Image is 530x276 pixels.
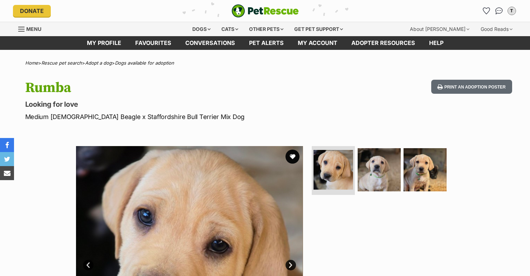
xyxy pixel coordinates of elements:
a: Next [285,260,296,270]
a: My account [291,36,344,50]
div: About [PERSON_NAME] [405,22,474,36]
a: Home [25,60,38,66]
a: Donate [13,5,51,17]
img: Photo of Rumba [314,150,353,190]
a: Conversations [494,5,505,17]
div: > > > [8,60,523,66]
a: Prev [83,260,94,270]
button: Print an adoption poster [431,80,512,94]
a: Adopter resources [344,36,422,50]
img: Photo of Rumba [404,148,447,191]
a: Adopt a dog [85,60,112,66]
a: Help [422,36,450,50]
a: Pet alerts [242,36,291,50]
a: conversations [178,36,242,50]
a: PetRescue [232,4,299,18]
a: Menu [18,22,46,35]
p: Looking for love [25,99,322,109]
a: Dogs available for adoption [115,60,174,66]
h1: Rumba [25,80,322,96]
img: Photo of Rumba [358,148,401,191]
a: Rescue pet search [41,60,82,66]
div: Dogs [187,22,215,36]
div: Good Reads [476,22,517,36]
div: Cats [216,22,243,36]
div: T [508,7,515,14]
div: Other pets [244,22,288,36]
a: My profile [80,36,128,50]
button: My account [506,5,517,17]
p: Medium [DEMOGRAPHIC_DATA] Beagle x Staffordshire Bull Terrier Mix Dog [25,112,322,121]
span: Menu [26,26,41,32]
ul: Account quick links [481,5,517,17]
a: Favourites [481,5,492,17]
div: Get pet support [289,22,348,36]
img: logo-e224e6f780fb5917bec1dbf3a21bbac754714ae5b6737aabdf751b685950b380.svg [232,4,299,18]
a: Favourites [128,36,178,50]
button: favourite [285,150,300,164]
img: chat-41dd97257d64d25036548639549fe6c8038ab92f7586957e7f3b1b290dea8141.svg [495,7,503,14]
